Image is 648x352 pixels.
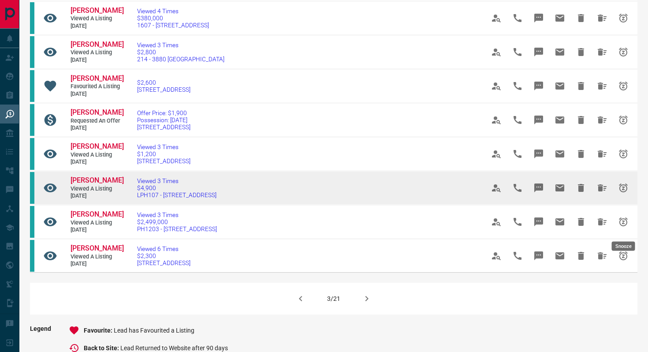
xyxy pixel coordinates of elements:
[71,108,123,117] a: [PERSON_NAME]
[137,225,217,232] span: PH1203 - [STREET_ADDRESS]
[71,6,124,15] span: [PERSON_NAME]
[507,177,528,198] span: Call
[507,109,528,131] span: Call
[613,245,634,266] span: Snooze
[71,56,123,64] span: [DATE]
[137,157,190,165] span: [STREET_ADDRESS]
[71,22,123,30] span: [DATE]
[137,218,217,225] span: $2,499,000
[30,172,34,204] div: condos.ca
[137,86,190,93] span: [STREET_ADDRESS]
[30,240,34,272] div: condos.ca
[137,177,216,198] a: Viewed 3 Times$4,900LPH107 - [STREET_ADDRESS]
[120,345,228,352] span: Lead Returned to Website after 90 days
[71,124,123,132] span: [DATE]
[486,177,507,198] span: View Profile
[137,211,217,218] span: Viewed 3 Times
[71,142,123,151] a: [PERSON_NAME]
[137,109,190,131] a: Offer Price: $1,900Possession: [DATE][STREET_ADDRESS]
[486,75,507,97] span: View Profile
[528,109,549,131] span: Message
[613,143,634,165] span: Snooze
[137,252,190,259] span: $2,300
[137,259,190,266] span: [STREET_ADDRESS]
[137,150,190,157] span: $1,200
[549,143,570,165] span: Email
[570,109,592,131] span: Hide
[486,211,507,232] span: View Profile
[71,158,123,166] span: [DATE]
[71,260,123,268] span: [DATE]
[71,210,124,218] span: [PERSON_NAME]
[549,41,570,63] span: Email
[71,74,124,82] span: [PERSON_NAME]
[30,206,34,238] div: condos.ca
[592,109,613,131] span: Hide All from Audrey Diorela
[549,177,570,198] span: Email
[137,177,216,184] span: Viewed 3 Times
[613,177,634,198] span: Snooze
[507,41,528,63] span: Call
[137,79,190,86] span: $2,600
[137,49,224,56] span: $2,800
[84,327,114,334] span: Favourite
[613,75,634,97] span: Snooze
[71,74,123,83] a: [PERSON_NAME]
[327,295,340,302] div: 3/21
[71,108,124,116] span: [PERSON_NAME]
[30,36,34,68] div: condos.ca
[528,245,549,266] span: Message
[137,245,190,252] span: Viewed 6 Times
[71,176,124,184] span: [PERSON_NAME]
[549,7,570,29] span: Email
[570,211,592,232] span: Hide
[592,7,613,29] span: Hide All from Sulaiman Ghauss
[137,124,190,131] span: [STREET_ADDRESS]
[570,143,592,165] span: Hide
[507,75,528,97] span: Call
[30,138,34,170] div: condos.ca
[71,192,123,200] span: [DATE]
[71,176,123,185] a: [PERSON_NAME]
[71,219,123,227] span: Viewed a Listing
[137,245,190,266] a: Viewed 6 Times$2,300[STREET_ADDRESS]
[71,15,123,22] span: Viewed a Listing
[528,177,549,198] span: Message
[592,143,613,165] span: Hide All from Derek Kernohan
[71,49,123,56] span: Viewed a Listing
[137,191,216,198] span: LPH107 - [STREET_ADDRESS]
[71,244,123,253] a: [PERSON_NAME]
[486,143,507,165] span: View Profile
[137,79,190,93] a: $2,600[STREET_ADDRESS]
[528,143,549,165] span: Message
[507,143,528,165] span: Call
[570,7,592,29] span: Hide
[570,177,592,198] span: Hide
[71,185,123,193] span: Viewed a Listing
[71,6,123,15] a: [PERSON_NAME]
[137,56,224,63] span: 214 - 3880 [GEOGRAPHIC_DATA]
[613,41,634,63] span: Snooze
[137,41,224,63] a: Viewed 3 Times$2,800214 - 3880 [GEOGRAPHIC_DATA]
[137,22,209,29] span: 1607 - [STREET_ADDRESS]
[71,40,124,49] span: [PERSON_NAME]
[30,104,34,136] div: condos.ca
[71,40,123,49] a: [PERSON_NAME]
[486,109,507,131] span: View Profile
[71,142,124,150] span: [PERSON_NAME]
[592,177,613,198] span: Hide All from Mat Howard
[114,327,194,334] span: Lead has Favourited a Listing
[528,211,549,232] span: Message
[549,211,570,232] span: Email
[613,7,634,29] span: Snooze
[570,245,592,266] span: Hide
[71,83,123,90] span: Favourited a Listing
[71,210,123,219] a: [PERSON_NAME]
[71,244,124,252] span: [PERSON_NAME]
[71,117,123,125] span: Requested an Offer
[528,7,549,29] span: Message
[528,41,549,63] span: Message
[486,245,507,266] span: View Profile
[507,211,528,232] span: Call
[137,41,224,49] span: Viewed 3 Times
